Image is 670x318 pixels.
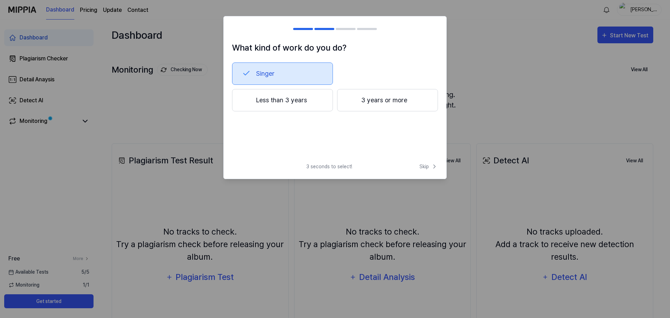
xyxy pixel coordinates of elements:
[306,163,352,170] span: 3 seconds to select!
[232,89,333,111] button: Less than 3 years
[337,89,438,111] button: 3 years or more
[232,62,333,85] button: Singer
[232,42,438,54] h1: What kind of work do you do?
[419,163,438,170] span: Skip
[418,163,438,170] button: Skip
